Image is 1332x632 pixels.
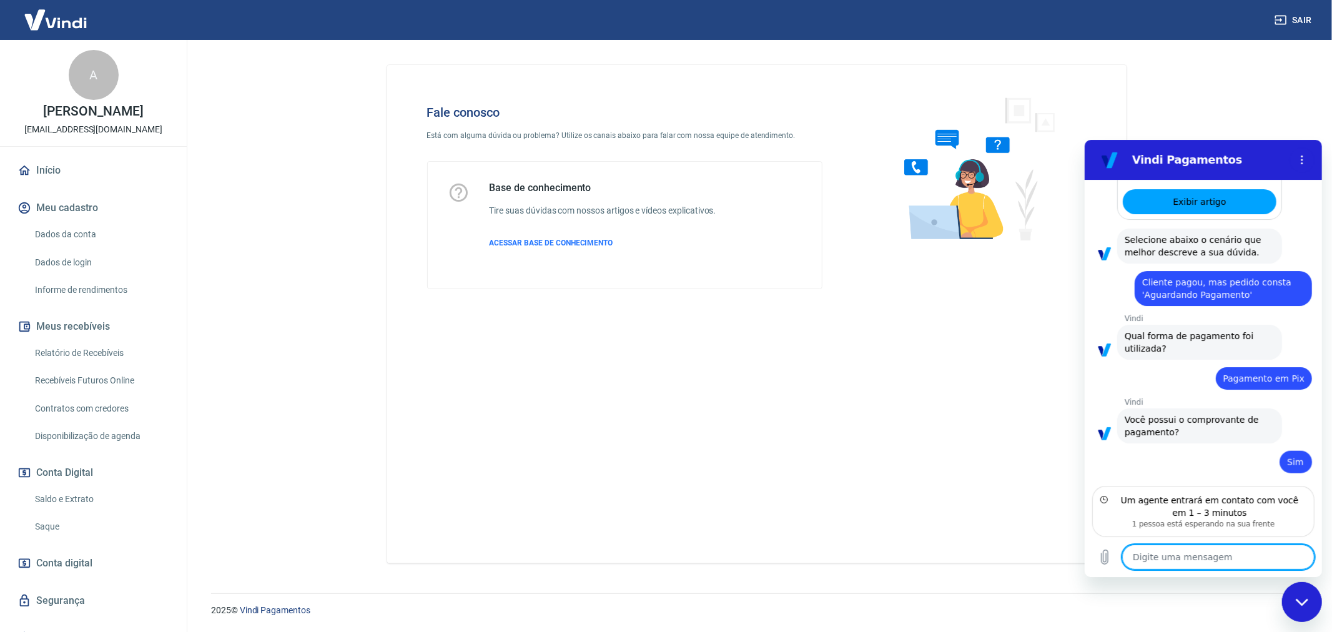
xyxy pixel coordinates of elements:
a: Conta digital [15,550,172,577]
a: Segurança [15,587,172,615]
a: Dados da conta [30,222,172,247]
a: Disponibilização de agenda [30,423,172,449]
button: Sair [1272,9,1317,32]
button: Meus recebíveis [15,313,172,340]
a: Início [15,157,172,184]
img: Fale conosco [879,85,1069,252]
p: [EMAIL_ADDRESS][DOMAIN_NAME] [24,123,162,136]
button: Meu cadastro [15,194,172,222]
img: Vindi [15,1,96,39]
a: Saque [30,514,172,540]
h4: Fale conosco [427,105,823,120]
iframe: Janela de mensagens [1085,140,1322,577]
span: ACESSAR BASE DE CONHECIMENTO [490,239,613,247]
a: Contratos com credores [30,396,172,422]
span: Conta digital [36,555,92,572]
a: Relatório de Recebíveis [30,340,172,366]
a: ACESSAR BASE DE CONHECIMENTO [490,237,716,249]
p: Está com alguma dúvida ou problema? Utilize os canais abaixo para falar com nossa equipe de atend... [427,130,823,141]
a: Saldo e Extrato [30,486,172,512]
a: Informe de rendimentos [30,277,172,303]
div: A [69,50,119,100]
h6: Tire suas dúvidas com nossos artigos e vídeos explicativos. [490,204,716,217]
h5: Base de conhecimento [490,182,716,194]
p: [PERSON_NAME] [43,105,143,118]
p: 2025 © [211,604,1302,617]
a: Dados de login [30,250,172,275]
a: Vindi Pagamentos [240,605,310,615]
a: Recebíveis Futuros Online [30,368,172,393]
button: Conta Digital [15,459,172,486]
iframe: Botão para abrir a janela de mensagens, conversa em andamento [1282,582,1322,622]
